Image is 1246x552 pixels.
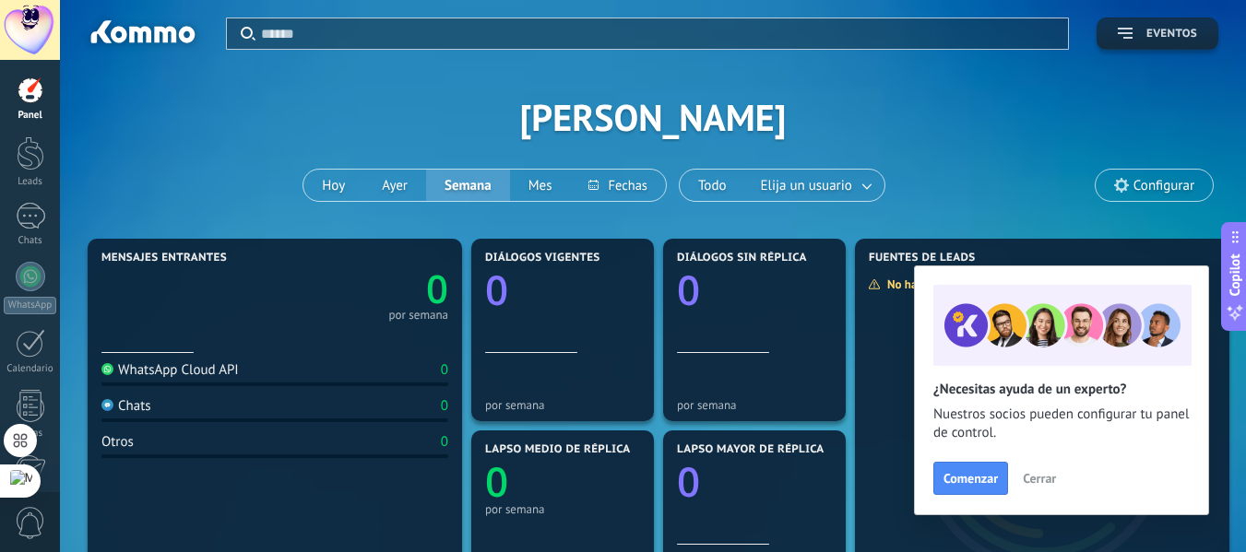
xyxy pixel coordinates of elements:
text: 0 [485,262,508,317]
button: Fechas [570,170,665,201]
h2: ¿Necesitas ayuda de un experto? [933,381,1190,398]
div: 0 [441,397,448,415]
div: Leads [4,176,57,188]
span: Nuestros socios pueden configurar tu panel de control. [933,405,1190,442]
button: Todo [680,170,745,201]
button: Comenzar [933,462,1008,495]
div: 0 [441,433,448,451]
button: Hoy [303,170,363,201]
div: Chats [101,397,151,415]
img: WhatsApp Cloud API [101,363,113,375]
text: 0 [485,453,508,509]
div: por semana [485,398,640,412]
span: Diálogos vigentes [485,252,600,264]
span: Copilot [1226,253,1244,296]
button: Semana [426,170,510,201]
button: Elija un usuario [745,170,884,201]
a: 0 [275,263,448,315]
button: Eventos [1097,18,1218,50]
text: 0 [677,262,700,317]
text: 0 [677,453,700,509]
div: 0 [441,361,448,379]
div: por semana [677,398,832,412]
span: Lapso medio de réplica [485,443,631,456]
button: Mes [510,170,571,201]
span: Diálogos sin réplica [677,252,807,264]
button: Ayer [363,170,426,201]
span: Configurar [1133,178,1194,194]
span: Lapso mayor de réplica [677,443,824,456]
div: por semana [485,502,640,516]
span: Mensajes entrantes [101,252,227,264]
div: WhatsApp Cloud API [101,361,239,379]
button: Cerrar [1015,464,1064,492]
div: WhatsApp [4,297,56,314]
div: Otros [101,433,134,451]
div: Calendario [4,363,57,375]
span: Eventos [1146,28,1197,41]
span: Fuentes de leads [869,252,976,264]
span: Elija un usuario [757,173,856,198]
div: Panel [4,110,57,122]
div: Chats [4,235,57,247]
span: Cerrar [1023,472,1056,485]
img: Chats [101,399,113,411]
text: 0 [426,263,448,315]
span: Comenzar [943,472,998,485]
div: por semana [388,311,448,320]
div: No hay suficientes datos para mostrar [868,276,1092,292]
